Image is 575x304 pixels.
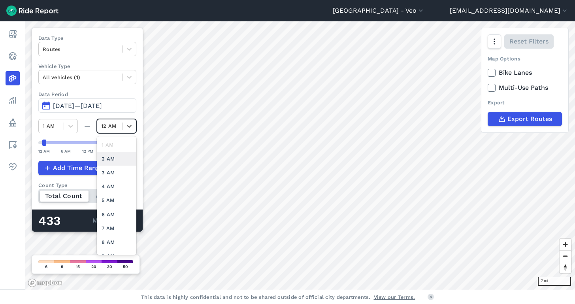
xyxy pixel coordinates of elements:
div: 12 AM [38,147,50,155]
button: Zoom out [560,250,571,262]
label: Multi-Use Paths [488,83,562,93]
div: 433 [38,216,92,226]
span: [DATE]—[DATE] [53,102,102,110]
a: Realtime [6,49,20,63]
label: Data Type [38,34,136,42]
a: Areas [6,138,20,152]
div: 8 AM [97,235,136,249]
button: [GEOGRAPHIC_DATA] - Veo [333,6,425,15]
div: Export [488,99,562,106]
div: 2 mi [538,277,571,286]
button: [EMAIL_ADDRESS][DOMAIN_NAME] [450,6,569,15]
a: Mapbox logo [28,278,62,287]
div: 5 AM [97,193,136,207]
div: 3 AM [97,166,136,179]
button: Zoom in [560,239,571,250]
div: 6 AM [61,147,71,155]
span: Export Routes [507,114,552,124]
label: Data Period [38,91,136,98]
span: Add Time Range [53,163,103,173]
label: Vehicle Type [38,62,136,70]
div: 12 PM [82,147,93,155]
div: 9 AM [97,249,136,263]
div: — [78,121,97,131]
a: Analyze [6,93,20,108]
div: 1 AM [97,138,136,152]
img: Ride Report [6,6,58,16]
button: [DATE]—[DATE] [38,98,136,113]
a: Health [6,160,20,174]
button: Reset bearing to north [560,262,571,273]
div: 6 AM [97,208,136,221]
div: Map Options [488,55,562,62]
div: 7 AM [97,221,136,235]
a: Heatmaps [6,71,20,85]
a: Report [6,27,20,41]
a: View our Terms. [374,293,415,301]
div: 2 AM [97,152,136,166]
div: Count Type [38,181,136,189]
a: Policy [6,115,20,130]
span: Reset Filters [509,37,549,46]
div: Matched Trips [32,210,143,232]
div: 4 AM [97,179,136,193]
button: Reset Filters [504,34,554,49]
canvas: Map [25,21,575,290]
button: Export Routes [488,112,562,126]
button: Add Time Range [38,161,108,175]
label: Bike Lanes [488,68,562,77]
